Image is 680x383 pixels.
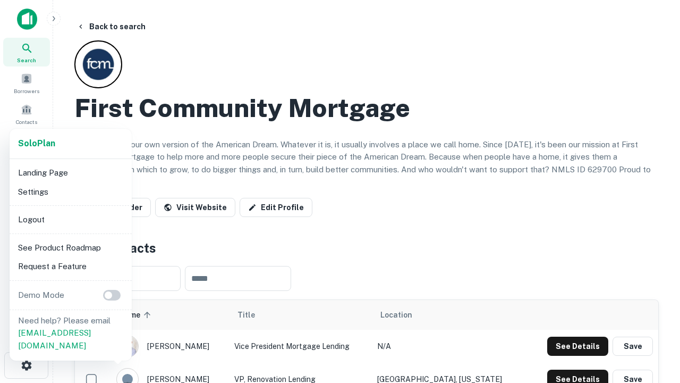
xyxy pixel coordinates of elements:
p: Demo Mode [14,289,69,302]
li: Logout [14,210,127,229]
a: SoloPlan [18,137,55,150]
iframe: Chat Widget [627,264,680,315]
li: Request a Feature [14,257,127,276]
strong: Solo Plan [18,138,55,148]
li: Settings [14,182,127,202]
li: Landing Page [14,163,127,182]
a: [EMAIL_ADDRESS][DOMAIN_NAME] [18,328,91,350]
li: See Product Roadmap [14,238,127,257]
p: Need help? Please email [18,314,123,352]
